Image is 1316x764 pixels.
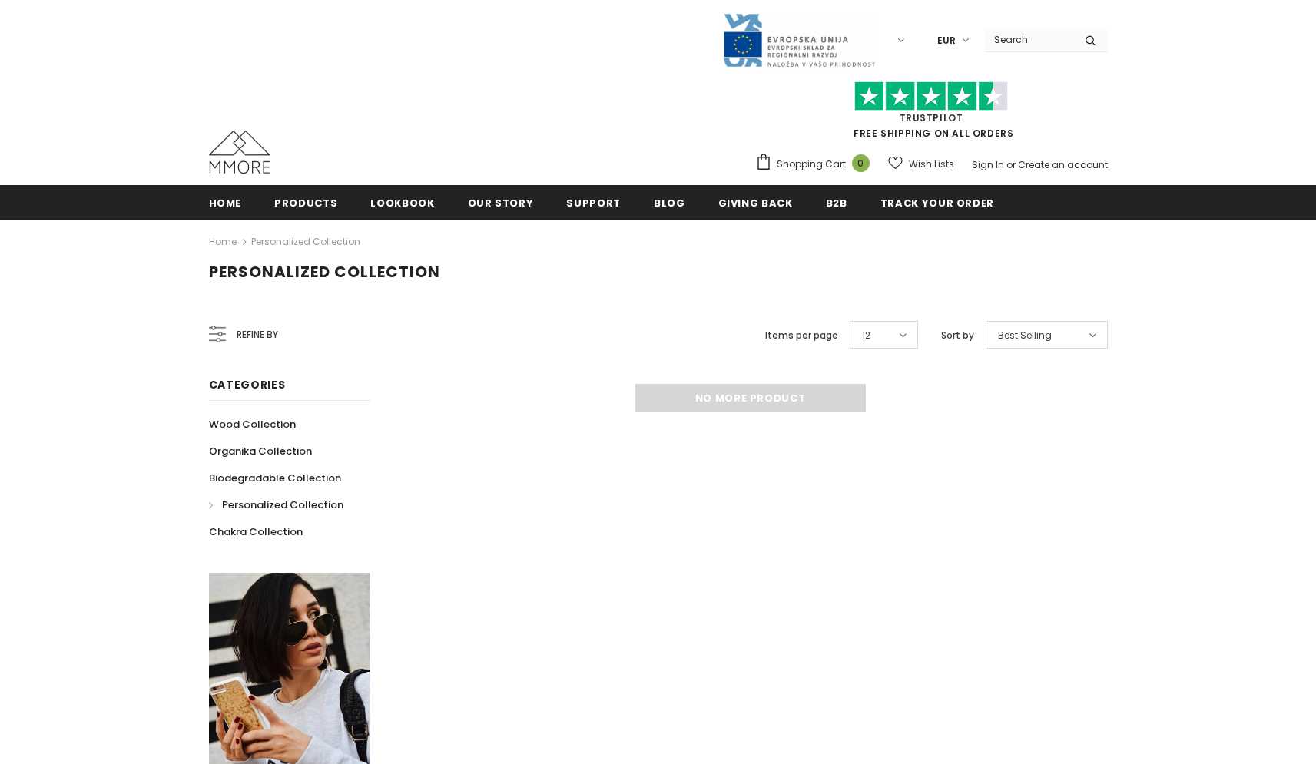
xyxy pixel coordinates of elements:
[566,196,621,210] span: support
[370,196,434,210] span: Lookbook
[209,185,242,220] a: Home
[718,185,793,220] a: Giving back
[209,491,343,518] a: Personalized Collection
[566,185,621,220] a: support
[209,465,341,491] a: Biodegradable Collection
[209,233,237,251] a: Home
[222,498,343,512] span: Personalized Collection
[985,28,1073,51] input: Search Site
[209,524,303,539] span: Chakra Collection
[755,153,877,176] a: Shopping Cart 0
[718,196,793,210] span: Giving back
[370,185,434,220] a: Lookbook
[274,196,337,210] span: Products
[209,417,296,432] span: Wood Collection
[209,471,341,485] span: Biodegradable Collection
[826,185,847,220] a: B2B
[468,196,534,210] span: Our Story
[468,185,534,220] a: Our Story
[209,261,440,283] span: Personalized Collection
[900,111,963,124] a: Trustpilot
[941,328,974,343] label: Sort by
[765,328,838,343] label: Items per page
[209,196,242,210] span: Home
[209,377,286,392] span: Categories
[209,518,303,545] a: Chakra Collection
[972,158,1004,171] a: Sign In
[209,444,312,458] span: Organika Collection
[722,33,876,46] a: Javni Razpis
[1018,158,1108,171] a: Create an account
[209,438,312,465] a: Organika Collection
[909,157,954,172] span: Wish Lists
[998,328,1052,343] span: Best Selling
[1006,158,1016,171] span: or
[880,185,994,220] a: Track your order
[251,235,360,248] a: Personalized Collection
[654,196,685,210] span: Blog
[852,154,870,172] span: 0
[937,33,956,48] span: EUR
[862,328,870,343] span: 12
[777,157,846,172] span: Shopping Cart
[888,150,954,177] a: Wish Lists
[209,131,270,174] img: MMORE Cases
[274,185,337,220] a: Products
[854,81,1008,111] img: Trust Pilot Stars
[755,88,1108,140] span: FREE SHIPPING ON ALL ORDERS
[722,12,876,68] img: Javni Razpis
[209,411,296,438] a: Wood Collection
[826,196,847,210] span: B2B
[654,185,685,220] a: Blog
[880,196,994,210] span: Track your order
[237,326,278,343] span: Refine by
